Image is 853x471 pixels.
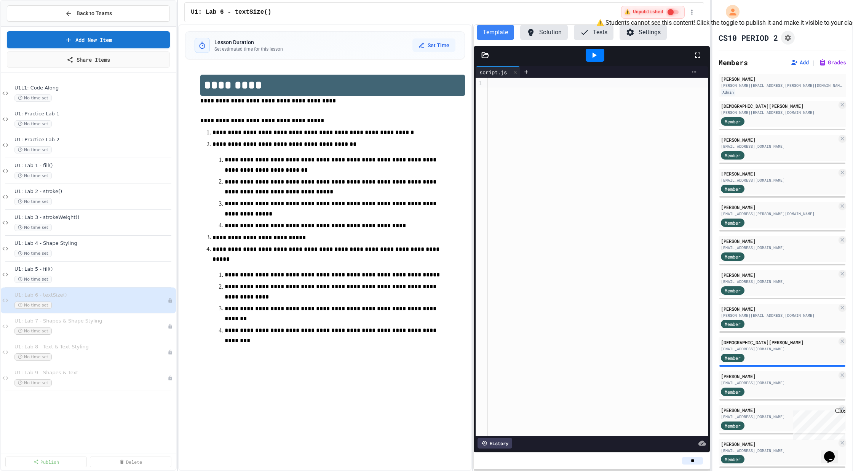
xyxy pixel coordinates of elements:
p: Set estimated time for this lesson [214,46,283,52]
div: [PERSON_NAME] [721,441,837,447]
div: [EMAIL_ADDRESS][DOMAIN_NAME] [721,346,837,352]
button: Assignment Settings [781,31,795,45]
div: [DEMOGRAPHIC_DATA][PERSON_NAME] [721,339,837,346]
iframe: chat widget [790,407,845,440]
span: Member [725,321,741,327]
span: U1: Lab 8 - Text & Text Styling [14,344,168,350]
div: History [478,438,512,449]
div: Unpublished [168,350,173,355]
div: My Account [718,3,741,21]
div: [EMAIL_ADDRESS][DOMAIN_NAME] [721,279,837,284]
a: Share Items [7,51,170,68]
span: No time set [14,379,52,386]
div: Admin [721,89,735,96]
span: Member [725,219,741,226]
span: Member [725,287,741,294]
div: [EMAIL_ADDRESS][DOMAIN_NAME] [721,245,837,251]
a: Add New Item [7,31,170,48]
div: [PERSON_NAME] [721,305,837,312]
span: U1: Lab 7 - Shapes & Shape Styling [14,318,168,324]
div: [EMAIL_ADDRESS][DOMAIN_NAME] [721,448,837,453]
h1: CS10 PERIOD 2 [719,32,778,43]
div: [PERSON_NAME] [721,136,837,143]
div: [EMAIL_ADDRESS][DOMAIN_NAME] [721,177,837,183]
button: Template [477,25,514,40]
div: Unpublished [168,375,173,381]
button: Solution [520,25,568,40]
div: [EMAIL_ADDRESS][DOMAIN_NAME] [721,144,837,149]
div: [PERSON_NAME] [721,407,837,414]
div: [PERSON_NAME][EMAIL_ADDRESS][DOMAIN_NAME] [721,313,837,318]
div: [PERSON_NAME] [721,170,837,177]
span: No time set [14,120,52,128]
span: No time set [14,302,52,309]
span: No time set [14,353,52,361]
div: Unpublished [168,324,173,329]
span: U1: Lab 9 - Shapes & Text [14,370,168,376]
h2: Members [719,57,748,68]
a: Delete [90,457,171,467]
span: U1L1: Code Along [14,85,174,91]
div: script.js [476,68,511,76]
div: [DEMOGRAPHIC_DATA][PERSON_NAME] [721,102,837,109]
span: | [812,58,816,67]
span: U1: Lab 6 - textSize() [14,292,168,299]
span: U1: Lab 4 - Shape Styling [14,240,174,247]
div: [EMAIL_ADDRESS][DOMAIN_NAME] [721,380,837,386]
span: No time set [14,250,52,257]
span: Back to Teams [77,10,112,18]
div: Unpublished [168,298,173,303]
span: Member [725,253,741,260]
div: Chat with us now!Close [3,3,53,48]
div: [EMAIL_ADDRESS][DOMAIN_NAME] [721,414,837,420]
div: [PERSON_NAME] [721,75,844,82]
span: No time set [14,224,52,231]
button: Settings [620,25,667,40]
button: Back to Teams [7,5,170,22]
div: 1 [476,79,483,88]
span: ⚠️ Unpublished [625,9,663,15]
iframe: chat widget [821,441,845,463]
button: Grades [819,59,846,66]
div: [PERSON_NAME] [721,204,837,211]
span: Member [725,118,741,125]
span: U1: Lab 2 - stroke() [14,188,174,195]
span: U1: Lab 3 - strokeWeight() [14,214,174,221]
span: Member [725,152,741,159]
div: script.js [476,66,520,78]
a: Publish [5,457,87,467]
div: [PERSON_NAME] [721,373,837,380]
span: Member [725,422,741,429]
span: U1: Lab 5 - fill() [14,266,174,273]
div: [PERSON_NAME] [721,238,837,244]
span: U1: Practice Lab 2 [14,137,174,143]
span: Member [725,354,741,361]
span: No time set [14,94,52,102]
div: [PERSON_NAME][EMAIL_ADDRESS][DOMAIN_NAME] [721,110,837,115]
span: No time set [14,146,52,153]
span: U1: Lab 6 - textSize() [191,8,271,17]
span: Member [725,456,741,463]
button: Tests [574,25,613,40]
span: U1: Practice Lab 1 [14,111,174,117]
span: No time set [14,198,52,205]
button: Set Time [412,38,455,52]
span: Member [725,388,741,395]
span: Member [725,185,741,192]
h3: Lesson Duration [214,38,283,46]
div: ⚠️ Students cannot see this content! Click the toggle to publish it and make it visible to your c... [621,6,685,19]
span: No time set [14,276,52,283]
div: [PERSON_NAME] [721,271,837,278]
span: No time set [14,172,52,179]
span: U1: Lab 1 - fill() [14,163,174,169]
button: Add [791,59,809,66]
div: [PERSON_NAME][EMAIL_ADDRESS][PERSON_NAME][DOMAIN_NAME] [721,83,844,88]
span: No time set [14,327,52,335]
div: [EMAIL_ADDRESS][PERSON_NAME][DOMAIN_NAME] [721,211,837,217]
